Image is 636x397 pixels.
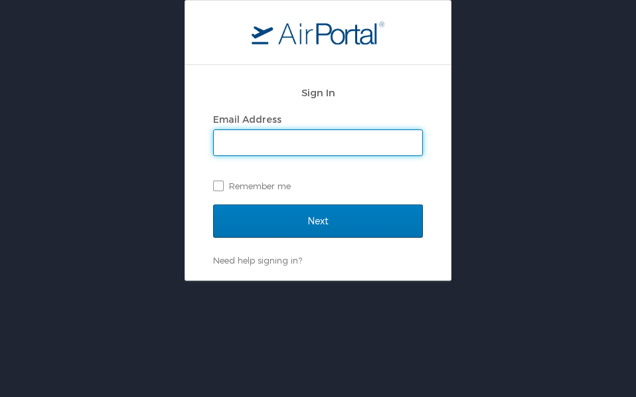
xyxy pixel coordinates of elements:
h2: Sign In [213,85,423,100]
label: Email Address [213,114,281,125]
label: Remember me [213,176,423,196]
a: Need help signing in? [213,255,302,266]
img: logo [252,21,384,44]
input: Next [213,204,423,238]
